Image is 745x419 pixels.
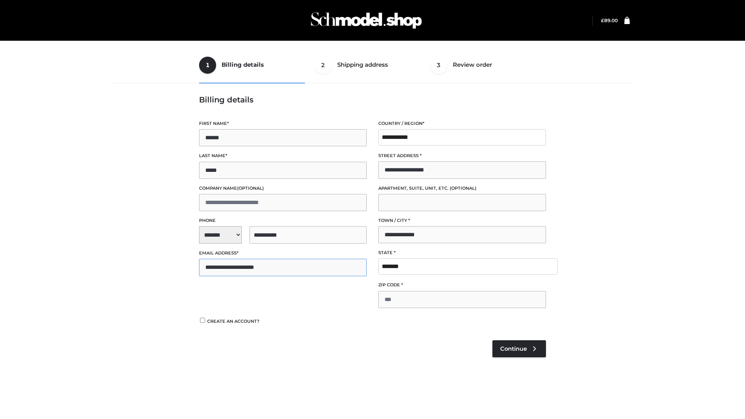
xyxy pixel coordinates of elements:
a: £89.00 [601,17,618,23]
bdi: 89.00 [601,17,618,23]
label: Email address [199,249,367,257]
img: Schmodel Admin 964 [308,5,424,36]
span: Continue [500,345,527,352]
a: Continue [492,340,546,357]
label: Town / City [378,217,546,224]
input: Create an account? [199,318,206,323]
label: Apartment, suite, unit, etc. [378,185,546,192]
span: (optional) [237,185,264,191]
label: Last name [199,152,367,159]
label: Street address [378,152,546,159]
label: ZIP Code [378,281,546,289]
label: Country / Region [378,120,546,127]
label: State [378,249,546,256]
label: First name [199,120,367,127]
h3: Billing details [199,95,546,104]
label: Company name [199,185,367,192]
span: £ [601,17,604,23]
span: Create an account? [207,319,260,324]
span: (optional) [450,185,476,191]
label: Phone [199,217,367,224]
